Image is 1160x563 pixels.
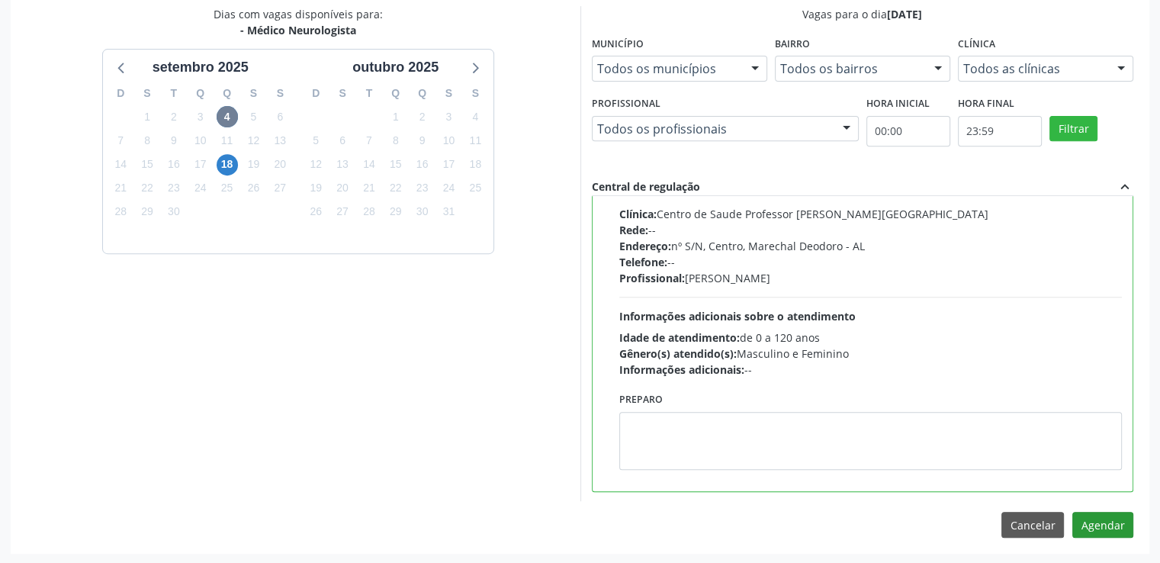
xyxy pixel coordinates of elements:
span: quarta-feira, 24 de setembro de 2025 [190,178,211,199]
span: Endereço: [619,239,671,253]
div: T [160,82,187,105]
span: sábado, 18 de outubro de 2025 [464,154,486,175]
span: quinta-feira, 18 de setembro de 2025 [217,154,238,175]
span: domingo, 5 de outubro de 2025 [305,130,326,151]
div: [PERSON_NAME] [619,270,1123,286]
div: Masculino e Feminino [619,346,1123,362]
span: Informações adicionais sobre o atendimento [619,309,856,323]
span: quarta-feira, 8 de outubro de 2025 [385,130,406,151]
span: segunda-feira, 20 de outubro de 2025 [332,178,353,199]
span: quarta-feira, 22 de outubro de 2025 [385,178,406,199]
span: sábado, 6 de setembro de 2025 [269,106,291,127]
span: Gênero(s) atendido(s): [619,346,737,361]
div: -- [619,222,1123,238]
div: Centro de Saude Professor [PERSON_NAME][GEOGRAPHIC_DATA] [619,206,1123,222]
div: Q [187,82,214,105]
span: Informações adicionais: [619,362,744,377]
span: domingo, 28 de setembro de 2025 [110,201,131,223]
span: quinta-feira, 25 de setembro de 2025 [217,178,238,199]
input: Selecione o horário [866,116,950,146]
label: Hora final [958,92,1014,116]
div: T [355,82,382,105]
span: sexta-feira, 17 de outubro de 2025 [438,154,459,175]
span: Todos as clínicas [963,61,1102,76]
div: Vagas para o dia [592,6,1134,22]
span: segunda-feira, 29 de setembro de 2025 [137,201,158,223]
span: terça-feira, 9 de setembro de 2025 [163,130,185,151]
span: Clínica: [619,207,657,221]
span: domingo, 14 de setembro de 2025 [110,154,131,175]
span: [DATE] [887,7,922,21]
span: quinta-feira, 23 de outubro de 2025 [412,178,433,199]
span: quarta-feira, 10 de setembro de 2025 [190,130,211,151]
div: nº S/N, Centro, Marechal Deodoro - AL [619,238,1123,254]
div: S [240,82,267,105]
span: terça-feira, 7 de outubro de 2025 [358,130,380,151]
span: sábado, 27 de setembro de 2025 [269,178,291,199]
span: segunda-feira, 13 de outubro de 2025 [332,154,353,175]
span: terça-feira, 30 de setembro de 2025 [163,201,185,223]
div: - Médico Neurologista [214,22,383,38]
span: segunda-feira, 6 de outubro de 2025 [332,130,353,151]
span: segunda-feira, 8 de setembro de 2025 [137,130,158,151]
div: Q [382,82,409,105]
span: terça-feira, 28 de outubro de 2025 [358,201,380,223]
span: sexta-feira, 26 de setembro de 2025 [243,178,264,199]
div: outubro 2025 [346,57,445,78]
span: sexta-feira, 24 de outubro de 2025 [438,178,459,199]
span: sexta-feira, 10 de outubro de 2025 [438,130,459,151]
span: Todos os bairros [780,61,919,76]
span: quinta-feira, 11 de setembro de 2025 [217,130,238,151]
span: Idade de atendimento: [619,330,740,345]
input: Selecione o horário [958,116,1042,146]
span: sexta-feira, 3 de outubro de 2025 [438,106,459,127]
span: quarta-feira, 29 de outubro de 2025 [385,201,406,223]
div: S [435,82,462,105]
span: segunda-feira, 22 de setembro de 2025 [137,178,158,199]
button: Filtrar [1049,116,1097,142]
label: Clínica [958,33,995,56]
span: Todos os municípios [597,61,736,76]
span: domingo, 19 de outubro de 2025 [305,178,326,199]
span: quarta-feira, 17 de setembro de 2025 [190,154,211,175]
div: Q [214,82,240,105]
div: S [134,82,161,105]
span: quinta-feira, 4 de setembro de 2025 [217,106,238,127]
span: sábado, 13 de setembro de 2025 [269,130,291,151]
div: S [329,82,356,105]
span: sábado, 11 de outubro de 2025 [464,130,486,151]
span: sexta-feira, 5 de setembro de 2025 [243,106,264,127]
span: terça-feira, 23 de setembro de 2025 [163,178,185,199]
span: quinta-feira, 30 de outubro de 2025 [412,201,433,223]
span: domingo, 7 de setembro de 2025 [110,130,131,151]
span: domingo, 21 de setembro de 2025 [110,178,131,199]
span: sábado, 25 de outubro de 2025 [464,178,486,199]
span: terça-feira, 2 de setembro de 2025 [163,106,185,127]
span: quarta-feira, 1 de outubro de 2025 [385,106,406,127]
span: Profissional: [619,271,685,285]
span: sábado, 4 de outubro de 2025 [464,106,486,127]
span: segunda-feira, 1 de setembro de 2025 [137,106,158,127]
span: sábado, 20 de setembro de 2025 [269,154,291,175]
div: Q [409,82,435,105]
span: quarta-feira, 3 de setembro de 2025 [190,106,211,127]
label: Profissional [592,92,660,116]
button: Cancelar [1001,512,1064,538]
div: -- [619,254,1123,270]
div: Dias com vagas disponíveis para: [214,6,383,38]
button: Agendar [1072,512,1133,538]
span: sexta-feira, 31 de outubro de 2025 [438,201,459,223]
span: Todos os profissionais [597,121,827,137]
span: terça-feira, 16 de setembro de 2025 [163,154,185,175]
div: Central de regulação [592,179,700,195]
label: Hora inicial [866,92,930,116]
span: sexta-feira, 12 de setembro de 2025 [243,130,264,151]
div: S [462,82,489,105]
span: domingo, 12 de outubro de 2025 [305,154,326,175]
div: -- [619,362,1123,378]
span: Telefone: [619,255,667,269]
span: domingo, 26 de outubro de 2025 [305,201,326,223]
div: de 0 a 120 anos [619,330,1123,346]
span: quinta-feira, 9 de outubro de 2025 [412,130,433,151]
span: segunda-feira, 27 de outubro de 2025 [332,201,353,223]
